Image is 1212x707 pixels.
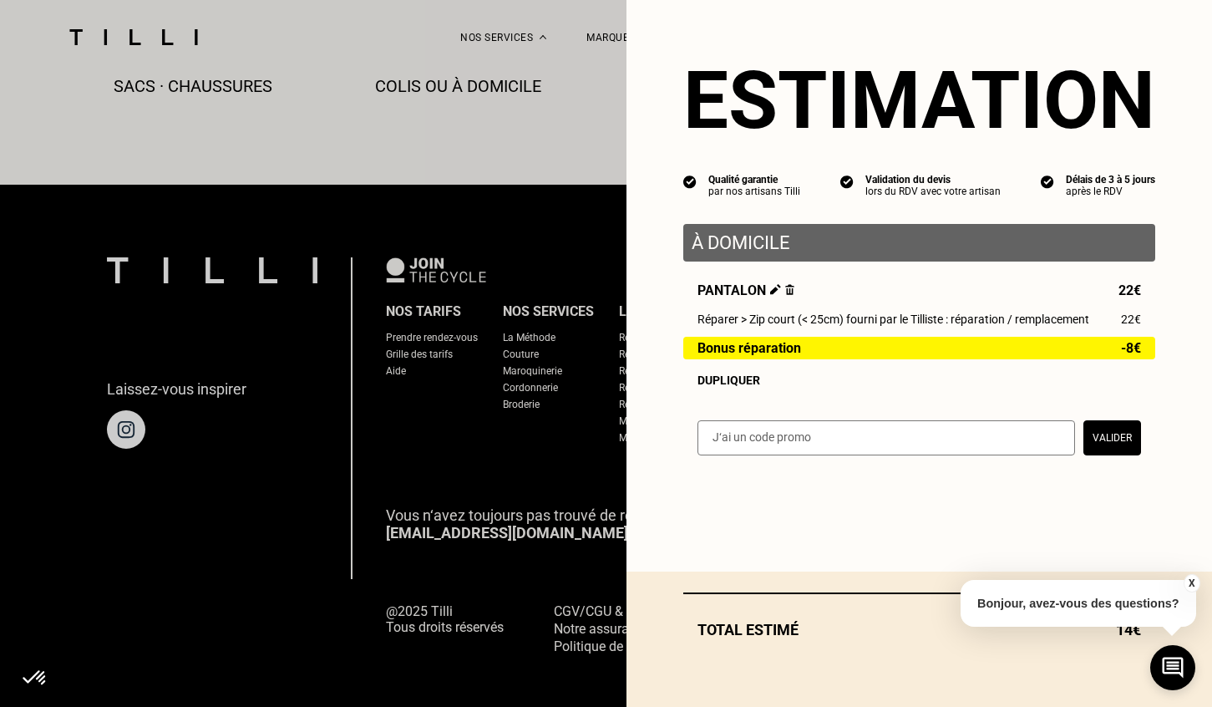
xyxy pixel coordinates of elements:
div: lors du RDV avec votre artisan [865,186,1001,197]
p: Bonjour, avez-vous des questions? [961,580,1196,627]
p: À domicile [692,232,1147,253]
div: Total estimé [683,621,1155,638]
span: Bonus réparation [697,341,801,355]
div: par nos artisans Tilli [708,186,800,197]
section: Estimation [683,53,1155,147]
div: Qualité garantie [708,174,800,186]
span: 22€ [1121,313,1141,326]
div: Dupliquer [697,374,1141,387]
div: après le RDV [1066,186,1155,197]
span: Pantalon [697,282,794,298]
div: Validation du devis [865,174,1001,186]
span: 22€ [1118,282,1141,298]
input: J‘ai un code promo [697,420,1075,455]
button: X [1183,574,1199,593]
span: Réparer > Zip court (< 25cm) fourni par le Tilliste : réparation / remplacement [697,313,1089,326]
img: icon list info [1041,174,1054,189]
span: -8€ [1121,341,1141,355]
button: Valider [1083,420,1141,455]
div: Délais de 3 à 5 jours [1066,174,1155,186]
img: Supprimer [785,284,794,295]
img: icon list info [683,174,697,189]
img: icon list info [840,174,854,189]
img: Éditer [770,284,781,295]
